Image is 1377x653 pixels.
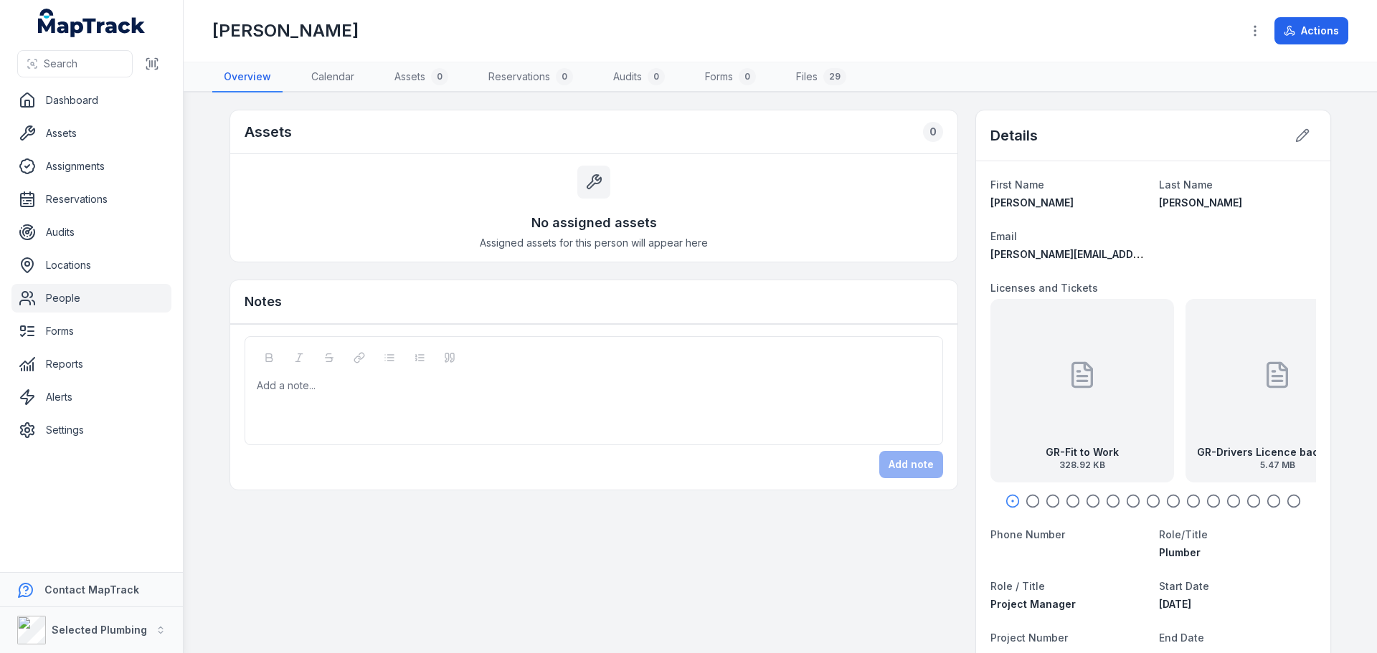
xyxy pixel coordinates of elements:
[11,218,171,247] a: Audits
[1197,445,1358,459] strong: GR-Drivers Licence back exp [DATE]
[1159,528,1208,540] span: Role/Title
[1159,631,1204,644] span: End Date
[1274,17,1348,44] button: Actions
[52,624,147,636] strong: Selected Plumbing
[383,62,460,92] a: Assets0
[1159,580,1209,592] span: Start Date
[1159,196,1242,209] span: [PERSON_NAME]
[990,248,1246,260] span: [PERSON_NAME][EMAIL_ADDRESS][DOMAIN_NAME]
[694,62,767,92] a: Forms0
[990,528,1065,540] span: Phone Number
[739,68,756,85] div: 0
[477,62,585,92] a: Reservations0
[212,19,359,42] h1: [PERSON_NAME]
[990,631,1068,644] span: Project Number
[431,68,448,85] div: 0
[1159,546,1201,558] span: Plumber
[990,196,1074,209] span: [PERSON_NAME]
[990,598,1076,610] span: Project Manager
[11,152,171,181] a: Assignments
[11,119,171,148] a: Assets
[480,236,708,250] span: Assigned assets for this person will appear here
[990,282,1098,294] span: Licenses and Tickets
[245,292,282,312] h3: Notes
[556,68,573,85] div: 0
[11,284,171,313] a: People
[17,50,133,77] button: Search
[300,62,366,92] a: Calendar
[212,62,283,92] a: Overview
[923,122,943,142] div: 0
[1159,178,1213,191] span: Last Name
[648,68,665,85] div: 0
[245,122,292,142] h2: Assets
[44,57,77,71] span: Search
[11,185,171,214] a: Reservations
[531,213,657,233] h3: No assigned assets
[11,350,171,378] a: Reports
[1159,598,1191,610] time: 5/17/2021, 12:00:00 AM
[641,618,754,630] span: Person details updated!
[602,62,676,92] a: Audits0
[11,416,171,444] a: Settings
[11,317,171,345] a: Forms
[1197,459,1358,471] span: 5.47 MB
[38,9,146,37] a: MapTrack
[1159,598,1191,610] span: [DATE]
[44,583,139,596] strong: Contact MapTrack
[823,68,846,85] div: 29
[1046,445,1119,459] strong: GR-Fit to Work
[785,62,858,92] a: Files29
[11,383,171,411] a: Alerts
[1046,459,1119,471] span: 328.92 KB
[11,251,171,280] a: Locations
[990,230,1017,242] span: Email
[11,86,171,115] a: Dashboard
[990,125,1038,146] h2: Details
[990,580,1045,592] span: Role / Title
[990,178,1044,191] span: First Name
